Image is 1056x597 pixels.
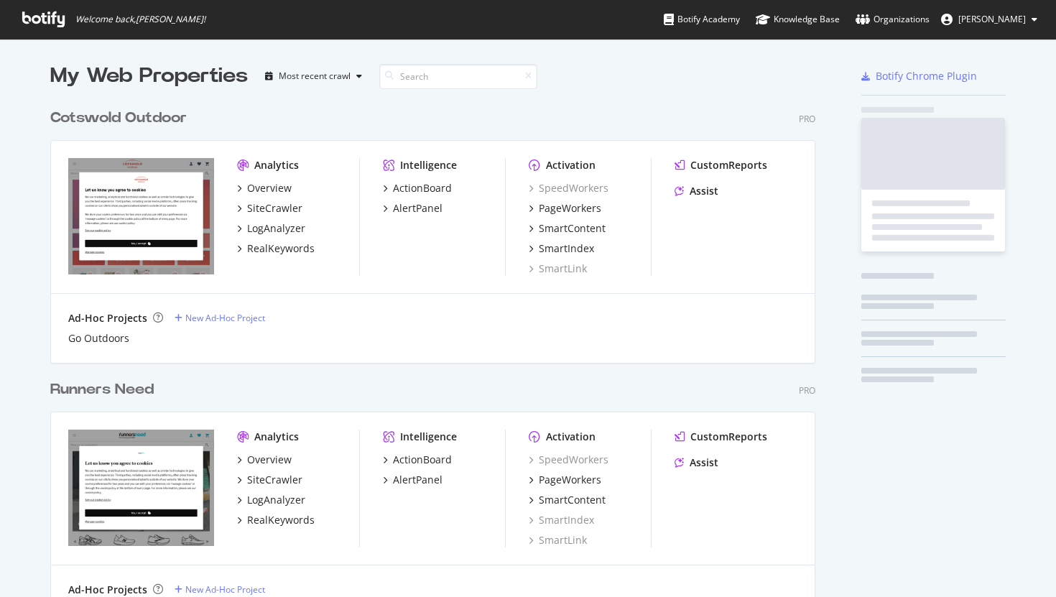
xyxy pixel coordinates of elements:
[958,13,1026,25] span: Ellie Combes
[237,513,315,527] a: RealKeywords
[237,473,302,487] a: SiteCrawler
[529,453,608,467] a: SpeedWorkers
[675,430,767,444] a: CustomReports
[529,181,608,195] a: SpeedWorkers
[539,473,601,487] div: PageWorkers
[546,430,596,444] div: Activation
[690,430,767,444] div: CustomReports
[247,513,315,527] div: RealKeywords
[68,430,214,546] img: https://www.runnersneed.com/
[539,221,606,236] div: SmartContent
[247,241,315,256] div: RealKeywords
[68,583,147,597] div: Ad-Hoc Projects
[856,12,930,27] div: Organizations
[675,158,767,172] a: CustomReports
[237,493,305,507] a: LogAnalyzer
[529,241,594,256] a: SmartIndex
[383,201,443,216] a: AlertPanel
[664,12,740,27] div: Botify Academy
[50,379,159,400] a: Runners Need
[247,181,292,195] div: Overview
[254,158,299,172] div: Analytics
[237,453,292,467] a: Overview
[237,201,302,216] a: SiteCrawler
[68,331,129,346] a: Go Outdoors
[546,158,596,172] div: Activation
[175,583,265,596] a: New Ad-Hoc Project
[756,12,840,27] div: Knowledge Base
[539,493,606,507] div: SmartContent
[861,69,977,83] a: Botify Chrome Plugin
[529,493,606,507] a: SmartContent
[529,262,587,276] a: SmartLink
[383,181,452,195] a: ActionBoard
[68,158,214,274] img: https://www.cotswoldoutdoor.com
[930,8,1049,31] button: [PERSON_NAME]
[690,455,718,470] div: Assist
[400,430,457,444] div: Intelligence
[876,69,977,83] div: Botify Chrome Plugin
[237,221,305,236] a: LogAnalyzer
[50,108,187,129] div: Cotswold Outdoor
[185,312,265,324] div: New Ad-Hoc Project
[254,430,299,444] div: Analytics
[383,453,452,467] a: ActionBoard
[68,311,147,325] div: Ad-Hoc Projects
[799,113,815,125] div: Pro
[175,312,265,324] a: New Ad-Hoc Project
[50,379,154,400] div: Runners Need
[393,181,452,195] div: ActionBoard
[400,158,457,172] div: Intelligence
[185,583,265,596] div: New Ad-Hoc Project
[237,181,292,195] a: Overview
[529,473,601,487] a: PageWorkers
[539,241,594,256] div: SmartIndex
[799,384,815,397] div: Pro
[279,72,351,80] div: Most recent crawl
[539,201,601,216] div: PageWorkers
[50,62,248,91] div: My Web Properties
[393,201,443,216] div: AlertPanel
[529,533,587,547] a: SmartLink
[75,14,205,25] span: Welcome back, [PERSON_NAME] !
[247,201,302,216] div: SiteCrawler
[247,221,305,236] div: LogAnalyzer
[675,455,718,470] a: Assist
[247,453,292,467] div: Overview
[259,65,368,88] button: Most recent crawl
[247,473,302,487] div: SiteCrawler
[393,473,443,487] div: AlertPanel
[690,184,718,198] div: Assist
[529,221,606,236] a: SmartContent
[379,64,537,89] input: Search
[247,493,305,507] div: LogAnalyzer
[383,473,443,487] a: AlertPanel
[50,108,193,129] a: Cotswold Outdoor
[529,201,601,216] a: PageWorkers
[529,513,594,527] a: SmartIndex
[393,453,452,467] div: ActionBoard
[237,241,315,256] a: RealKeywords
[690,158,767,172] div: CustomReports
[675,184,718,198] a: Assist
